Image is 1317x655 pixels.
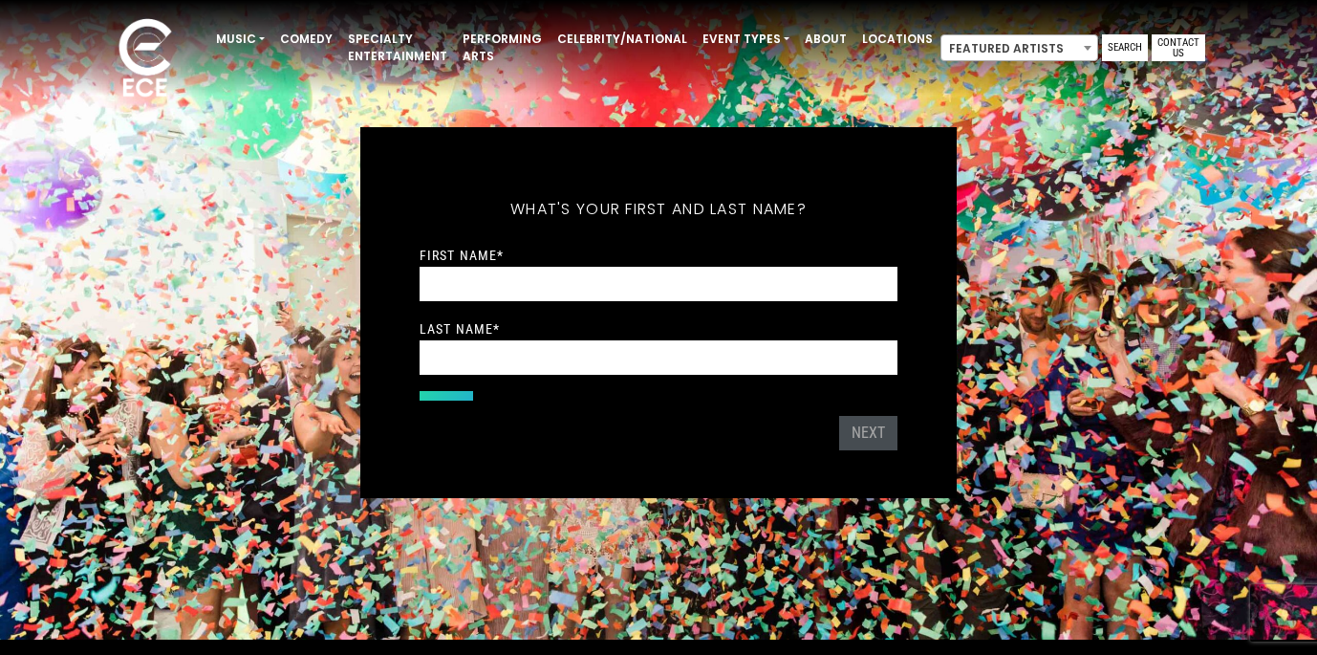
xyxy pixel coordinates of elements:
[1152,34,1205,61] a: Contact Us
[455,23,550,73] a: Performing Arts
[854,23,940,55] a: Locations
[420,320,500,338] label: Last Name
[340,23,455,73] a: Specialty Entertainment
[941,35,1097,62] span: Featured Artists
[97,13,193,106] img: ece_new_logo_whitev2-1.png
[695,23,797,55] a: Event Types
[797,23,854,55] a: About
[550,23,695,55] a: Celebrity/National
[272,23,340,55] a: Comedy
[420,247,504,264] label: First Name
[420,175,897,244] h5: What's your first and last name?
[208,23,272,55] a: Music
[1102,34,1148,61] a: Search
[940,34,1098,61] span: Featured Artists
